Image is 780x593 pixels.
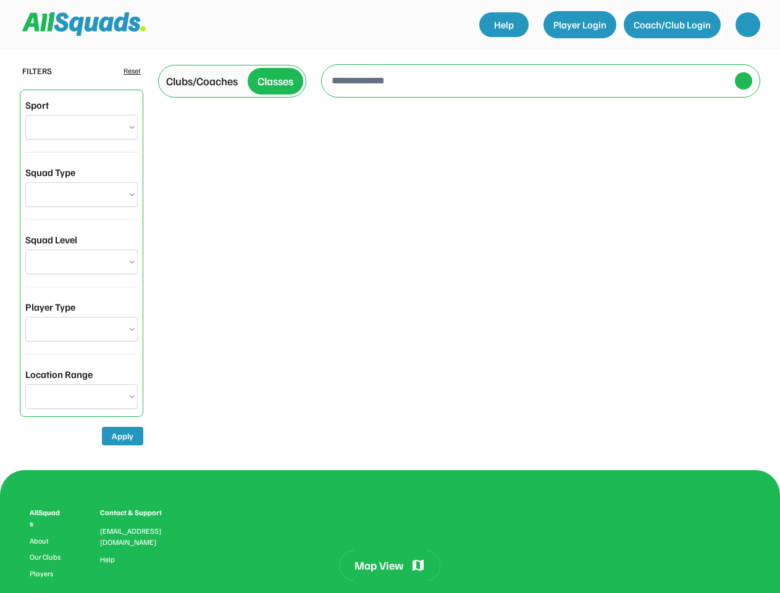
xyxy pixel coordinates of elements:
[716,540,731,555] img: yH5BAEAAAAALAAAAAABAAEAAAIBRAA7
[742,19,754,31] img: yH5BAEAAAAALAAAAAABAAEAAAIBRAA7
[22,12,146,36] img: Squad%20Logo.svg
[25,165,75,180] div: Squad Type
[736,540,750,555] img: yH5BAEAAAAALAAAAAABAAEAAAIBRAA7
[479,12,529,37] a: Help
[696,540,711,555] img: yH5BAEAAAAALAAAAAABAAEAAAIBRAA7
[354,558,403,573] div: Map View
[30,507,63,529] div: AllSquads
[543,11,616,38] button: Player Login
[25,98,49,112] div: Sport
[124,65,141,77] div: Reset
[102,427,143,445] button: Apply
[258,73,293,90] div: Classes
[22,64,52,77] div: FILTERS
[624,11,721,38] button: Coach/Club Login
[25,367,93,382] div: Location Range
[25,300,75,314] div: Player Type
[166,73,238,90] div: Clubs/Coaches
[25,232,77,247] div: Squad Level
[30,537,63,545] a: About
[100,507,177,518] div: Contact & Support
[100,526,177,548] div: [EMAIL_ADDRESS][DOMAIN_NAME]
[660,507,750,525] img: yH5BAEAAAAALAAAAAABAAEAAAIBRAA7
[739,76,749,86] img: yH5BAEAAAAALAAAAAABAAEAAAIBRAA7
